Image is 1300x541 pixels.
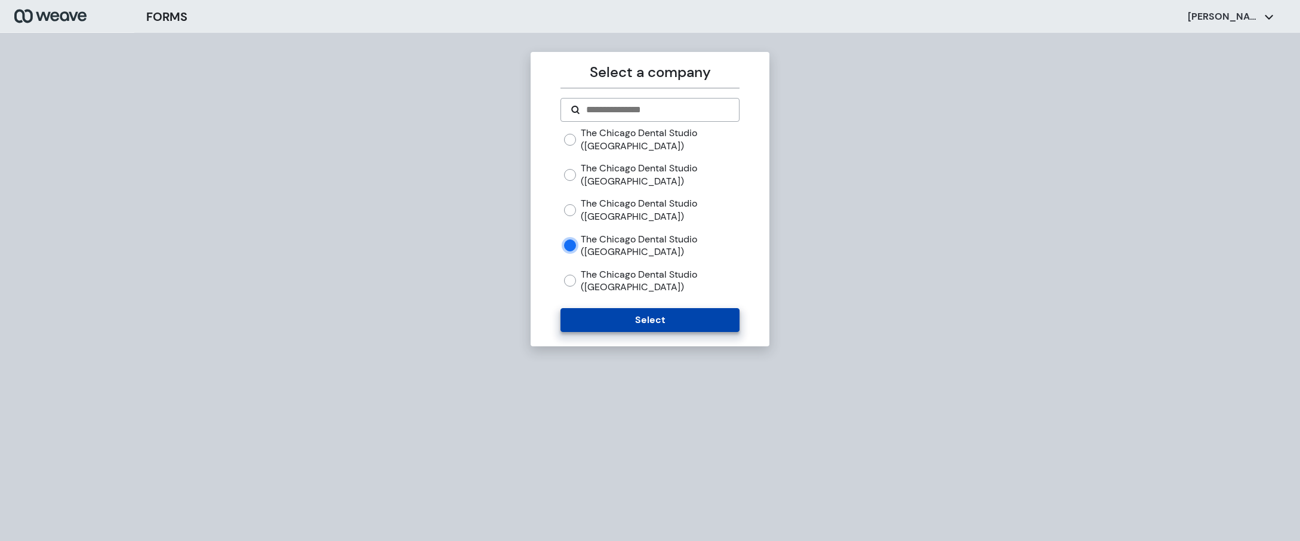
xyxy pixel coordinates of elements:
[585,103,729,117] input: Search
[146,8,187,26] h3: FORMS
[581,197,739,223] label: The Chicago Dental Studio ([GEOGRAPHIC_DATA])
[581,127,739,152] label: The Chicago Dental Studio ([GEOGRAPHIC_DATA])
[560,308,739,332] button: Select
[1188,10,1259,23] p: [PERSON_NAME]
[581,162,739,187] label: The Chicago Dental Studio ([GEOGRAPHIC_DATA])
[581,233,739,259] label: The Chicago Dental Studio ([GEOGRAPHIC_DATA])
[581,268,739,294] label: The Chicago Dental Studio ([GEOGRAPHIC_DATA])
[560,62,739,83] p: Select a company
